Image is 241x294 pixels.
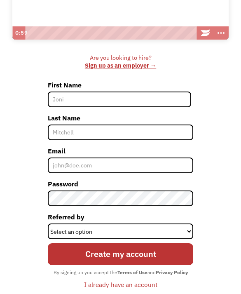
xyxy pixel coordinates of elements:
div: Are you looking to hire? ‍ [48,54,193,69]
input: Create my account [48,243,193,265]
label: First Name [48,78,191,92]
a: Sign up as an employer → [85,61,156,69]
div: By signing up you accept the and [49,267,192,278]
strong: Privacy Policy [156,269,188,275]
div: Playbar [29,26,193,40]
form: Member-Signup-Form [48,78,193,292]
input: Mitchell [48,125,193,140]
label: Password [48,177,193,191]
label: Email [48,144,193,158]
input: Joni [48,92,191,107]
strong: Terms of Use [117,269,147,275]
a: Wistia Logo -- Learn More [197,26,213,40]
input: john@doe.com [48,158,193,173]
div: I already have an account [84,280,157,289]
label: Last Name [48,111,193,125]
button: Show more buttons [213,26,229,40]
label: Referred by [48,210,193,223]
a: I already have an account [78,278,164,292]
